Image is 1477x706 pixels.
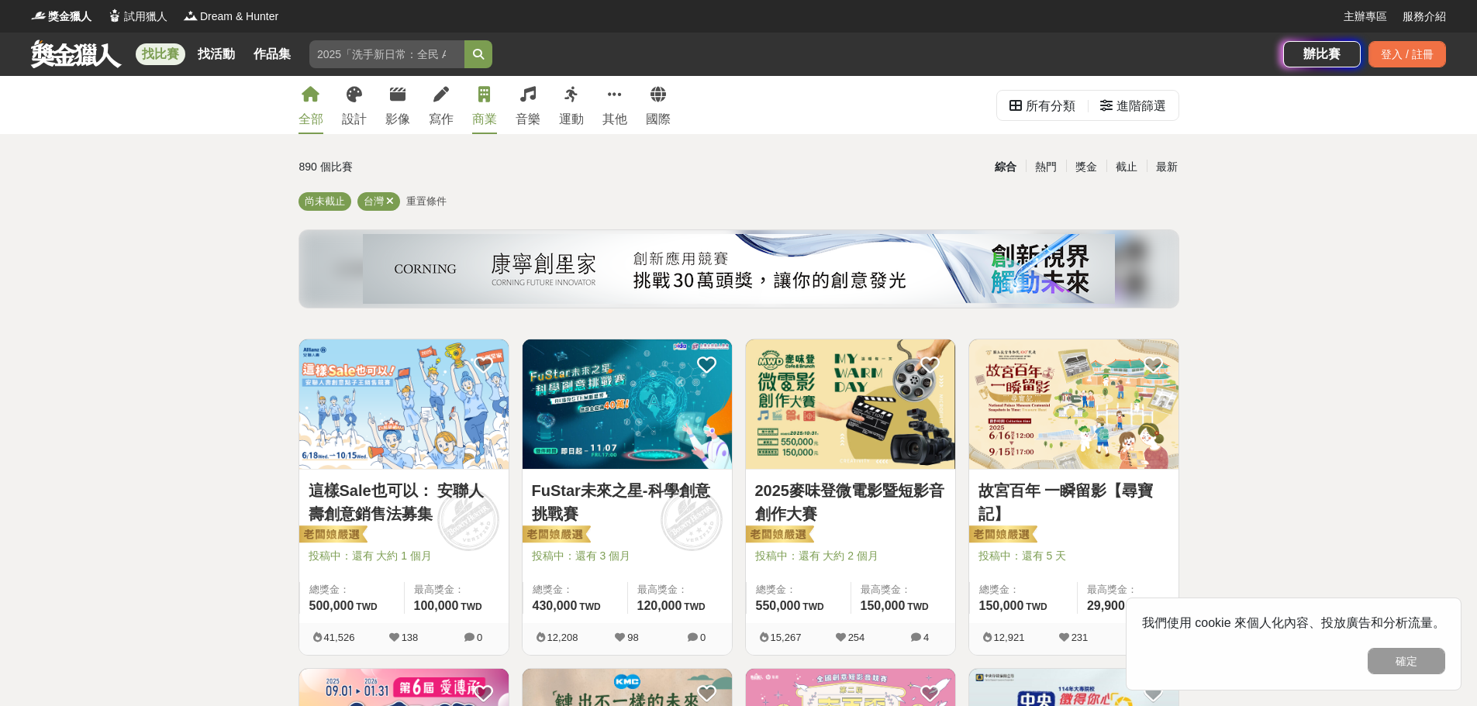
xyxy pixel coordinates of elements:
span: 150,000 [861,599,906,612]
div: 寫作 [429,110,454,129]
span: 41,526 [324,632,355,643]
span: 550,000 [756,599,801,612]
img: Cover Image [523,339,732,469]
span: 231 [1072,632,1089,643]
a: 運動 [559,76,584,134]
span: 4 [923,632,929,643]
div: 進階篩選 [1116,91,1166,122]
div: 影像 [385,110,410,129]
span: 投稿中：還有 5 天 [978,548,1169,564]
a: 2025麥味登微電影暨短影音創作大賽 [755,479,946,525]
div: 其他 [602,110,627,129]
span: TWD [684,601,705,612]
span: TWD [579,601,600,612]
span: 獎金獵人 [48,9,91,25]
a: FuStar未來之星-科學創意挑戰賽 [532,479,723,525]
img: 老闆娘嚴選 [743,525,814,546]
span: 重置條件 [406,195,447,207]
div: 獎金 [1066,153,1106,181]
a: Logo試用獵人 [107,9,167,25]
a: Cover Image [523,339,732,470]
span: TWD [907,601,928,612]
span: TWD [1026,601,1047,612]
span: 總獎金： [756,582,841,598]
div: 登入 / 註冊 [1368,41,1446,67]
a: Cover Image [969,339,1178,470]
span: 15,267 [771,632,802,643]
span: 最高獎金： [1087,582,1169,598]
span: 台灣 [364,195,384,207]
a: 服務介紹 [1403,9,1446,25]
a: Logo獎金獵人 [31,9,91,25]
span: 投稿中：還有 大約 1 個月 [309,548,499,564]
a: 故宮百年 一瞬留影【尋寶記】 [978,479,1169,525]
span: TWD [356,601,377,612]
span: Dream & Hunter [200,9,278,25]
span: 0 [700,632,706,643]
span: 12,921 [994,632,1025,643]
a: 作品集 [247,43,297,65]
span: 最高獎金： [414,582,499,598]
a: LogoDream & Hunter [183,9,278,25]
img: 老闆娘嚴選 [966,525,1037,546]
span: 100,000 [414,599,459,612]
a: 國際 [646,76,671,134]
div: 運動 [559,110,584,129]
div: 熱門 [1026,153,1066,181]
img: Cover Image [969,339,1178,469]
span: 29,900 [1087,599,1125,612]
span: 投稿中：還有 大約 2 個月 [755,548,946,564]
div: 音樂 [516,110,540,129]
a: 辦比賽 [1283,41,1361,67]
a: 這樣Sale也可以： 安聯人壽創意銷售法募集 [309,479,499,525]
span: 500,000 [309,599,354,612]
span: 120,000 [637,599,682,612]
span: 98 [627,632,638,643]
div: 全部 [299,110,323,129]
a: 全部 [299,76,323,134]
a: 寫作 [429,76,454,134]
div: 商業 [472,110,497,129]
span: TWD [461,601,481,612]
img: Cover Image [746,339,955,469]
img: Logo [183,8,198,23]
img: 450e0687-a965-40c0-abf0-84084e733638.png [363,234,1115,304]
span: 254 [848,632,865,643]
img: Logo [31,8,47,23]
span: 最高獎金： [861,582,946,598]
a: 設計 [342,76,367,134]
a: 其他 [602,76,627,134]
a: 找活動 [192,43,241,65]
div: 設計 [342,110,367,129]
a: Cover Image [746,339,955,470]
span: 0 [477,632,482,643]
img: 老闆娘嚴選 [519,525,591,546]
span: 150,000 [979,599,1024,612]
a: 音樂 [516,76,540,134]
a: 影像 [385,76,410,134]
span: 12,208 [547,632,578,643]
span: 138 [402,632,419,643]
img: Logo [107,8,123,23]
a: 找比賽 [136,43,185,65]
div: 890 個比賽 [299,153,592,181]
div: 截止 [1106,153,1147,181]
span: 最高獎金： [637,582,723,598]
span: 尚未截止 [305,195,345,207]
div: 綜合 [985,153,1026,181]
button: 確定 [1368,648,1445,674]
a: 商業 [472,76,497,134]
img: Cover Image [299,339,509,469]
span: 投稿中：還有 3 個月 [532,548,723,564]
span: 總獎金： [979,582,1068,598]
div: 所有分類 [1026,91,1075,122]
span: TWD [802,601,823,612]
a: Cover Image [299,339,509,470]
a: 主辦專區 [1344,9,1387,25]
input: 2025「洗手新日常：全民 ALL IN」洗手歌全台徵選 [309,40,464,68]
img: 老闆娘嚴選 [296,525,368,546]
span: 430,000 [533,599,578,612]
span: 試用獵人 [124,9,167,25]
span: 我們使用 cookie 來個人化內容、投放廣告和分析流量。 [1142,616,1445,629]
